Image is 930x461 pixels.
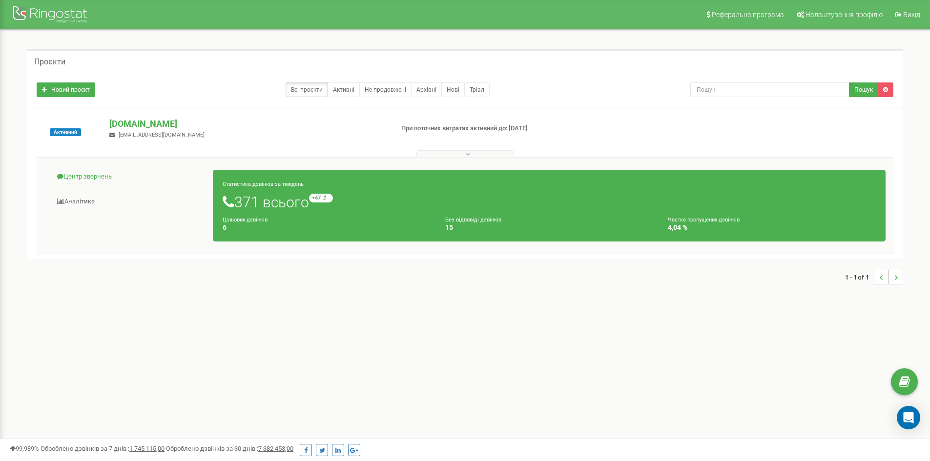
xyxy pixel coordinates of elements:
[166,445,293,452] span: Оброблено дзвінків за 30 днів :
[411,82,442,97] a: Архівні
[50,128,81,136] span: Активний
[328,82,360,97] a: Активні
[223,194,876,210] h1: 371 всього
[309,194,333,202] small: +47
[359,82,412,97] a: Не продовжені
[223,181,304,187] small: Статистика дзвінків за тиждень
[806,11,883,19] span: Налаштування профілю
[849,82,878,97] button: Пошук
[44,190,213,214] a: Аналiтика
[445,217,501,223] small: Без відповіді дзвінків
[668,217,740,223] small: Частка пропущених дзвінків
[129,445,165,452] u: 1 745 115,00
[845,260,903,294] nav: ...
[119,132,205,138] span: [EMAIL_ADDRESS][DOMAIN_NAME]
[445,224,653,231] h4: 15
[464,82,490,97] a: Тріал
[41,445,165,452] span: Оброблено дзвінків за 7 днів :
[286,82,328,97] a: Всі проєкти
[401,124,604,133] p: При поточних витратах активний до: [DATE]
[10,445,39,452] span: 99,989%
[223,217,268,223] small: Цільових дзвінків
[668,224,876,231] h4: 4,04 %
[223,224,431,231] h4: 6
[441,82,465,97] a: Нові
[690,82,849,97] input: Пошук
[845,270,874,284] span: 1 - 1 of 1
[712,11,784,19] span: Реферальна програма
[34,58,65,66] h5: Проєкти
[258,445,293,452] u: 7 382 453,00
[109,118,385,130] p: [DOMAIN_NAME]
[44,165,213,189] a: Центр звернень
[903,11,920,19] span: Вихід
[897,406,920,429] div: Open Intercom Messenger
[37,82,95,97] a: Новий проєкт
